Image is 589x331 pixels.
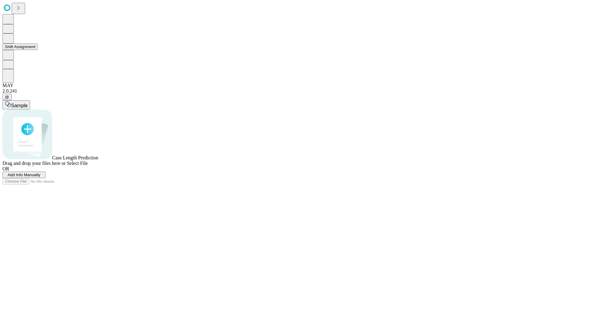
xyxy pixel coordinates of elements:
[2,44,38,50] button: Shift Assignment
[2,166,9,171] span: OR
[2,100,30,109] button: Sample
[2,172,45,178] button: Add Info Manually
[11,103,28,108] span: Sample
[2,83,587,88] div: MAY
[5,95,9,99] span: @
[52,155,98,160] span: Case Length Prediction
[2,161,66,166] span: Drag and drop your files here or
[2,88,587,94] div: 2.0.241
[2,94,12,100] button: @
[67,161,88,166] span: Select File
[8,173,40,177] span: Add Info Manually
